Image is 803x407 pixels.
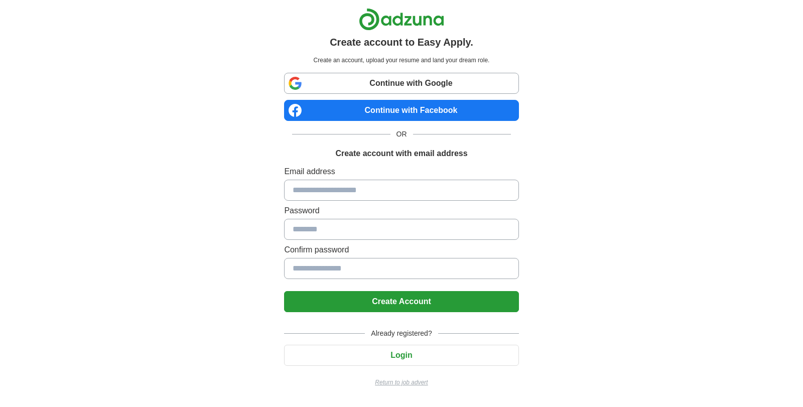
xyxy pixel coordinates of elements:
p: Create an account, upload your resume and land your dream role. [286,56,516,65]
h1: Create account with email address [335,148,467,160]
h1: Create account to Easy Apply. [330,35,473,50]
a: Continue with Google [284,73,518,94]
span: Already registered? [365,328,438,339]
a: Return to job advert [284,378,518,387]
label: Password [284,205,518,217]
a: Continue with Facebook [284,100,518,121]
label: Email address [284,166,518,178]
span: OR [390,129,413,140]
label: Confirm password [284,244,518,256]
button: Create Account [284,291,518,312]
a: Login [284,351,518,359]
img: Adzuna logo [359,8,444,31]
button: Login [284,345,518,366]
